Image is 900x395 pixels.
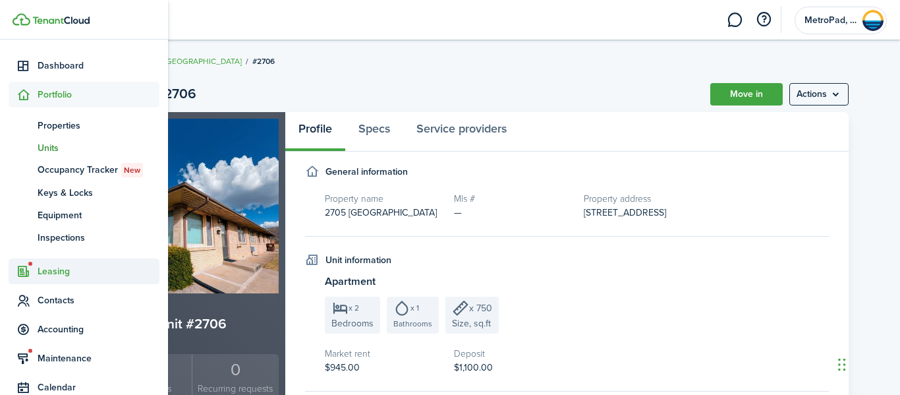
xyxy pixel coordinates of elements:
[196,357,276,382] div: 0
[722,3,747,37] a: Messaging
[104,119,279,293] img: Unit avatar
[38,59,159,73] span: Dashboard
[144,55,242,67] a: 2705 [GEOGRAPHIC_DATA]
[38,88,159,102] span: Portfolio
[838,345,846,384] div: Drag
[345,112,403,152] a: Specs
[38,380,159,394] span: Calendar
[38,351,159,365] span: Maintenance
[862,10,884,31] img: MetroPad, LLC
[454,192,570,206] h5: Mls #
[804,16,857,25] span: MetroPad, LLC
[32,16,90,24] img: TenantCloud
[9,181,159,204] a: Keys & Locks
[325,274,829,290] h3: Apartment
[38,322,159,336] span: Accounting
[452,317,491,330] span: Size, sq.ft
[9,226,159,249] a: Inspections
[325,165,408,179] h4: General information
[38,119,159,133] span: Properties
[104,313,279,334] h2: Unit #2706
[789,83,849,106] button: Open menu
[9,137,159,159] a: Units
[9,53,159,78] a: Dashboard
[584,206,666,220] span: [STREET_ADDRESS]
[38,186,159,200] span: Keys & Locks
[38,293,159,307] span: Contacts
[325,206,437,220] span: 2705 [GEOGRAPHIC_DATA]
[325,361,360,375] span: $945.00
[252,55,275,67] span: #2706
[325,347,441,361] h5: Market rent
[13,13,30,26] img: TenantCloud
[9,159,159,181] a: Occupancy TrackerNew
[9,204,159,226] a: Equipment
[454,206,462,220] span: —
[349,304,359,312] span: x 2
[752,9,775,31] button: Open resource center
[834,332,900,395] iframe: Chat Widget
[325,192,441,206] h5: Property name
[454,361,493,375] span: $1,100.00
[331,317,374,330] span: Bedrooms
[9,114,159,137] a: Properties
[38,141,159,155] span: Units
[124,164,140,176] span: New
[38,231,159,245] span: Inspections
[789,83,849,106] menu-btn: Actions
[38,163,159,177] span: Occupancy Tracker
[710,83,783,106] a: Move in
[410,304,419,312] span: x 1
[325,253,391,267] h4: Unit information
[393,318,432,330] span: Bathrooms
[584,192,830,206] h5: Property address
[469,301,492,315] span: x 750
[454,347,570,361] h5: Deposit
[38,264,159,278] span: Leasing
[403,112,520,152] a: Service providers
[38,208,159,222] span: Equipment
